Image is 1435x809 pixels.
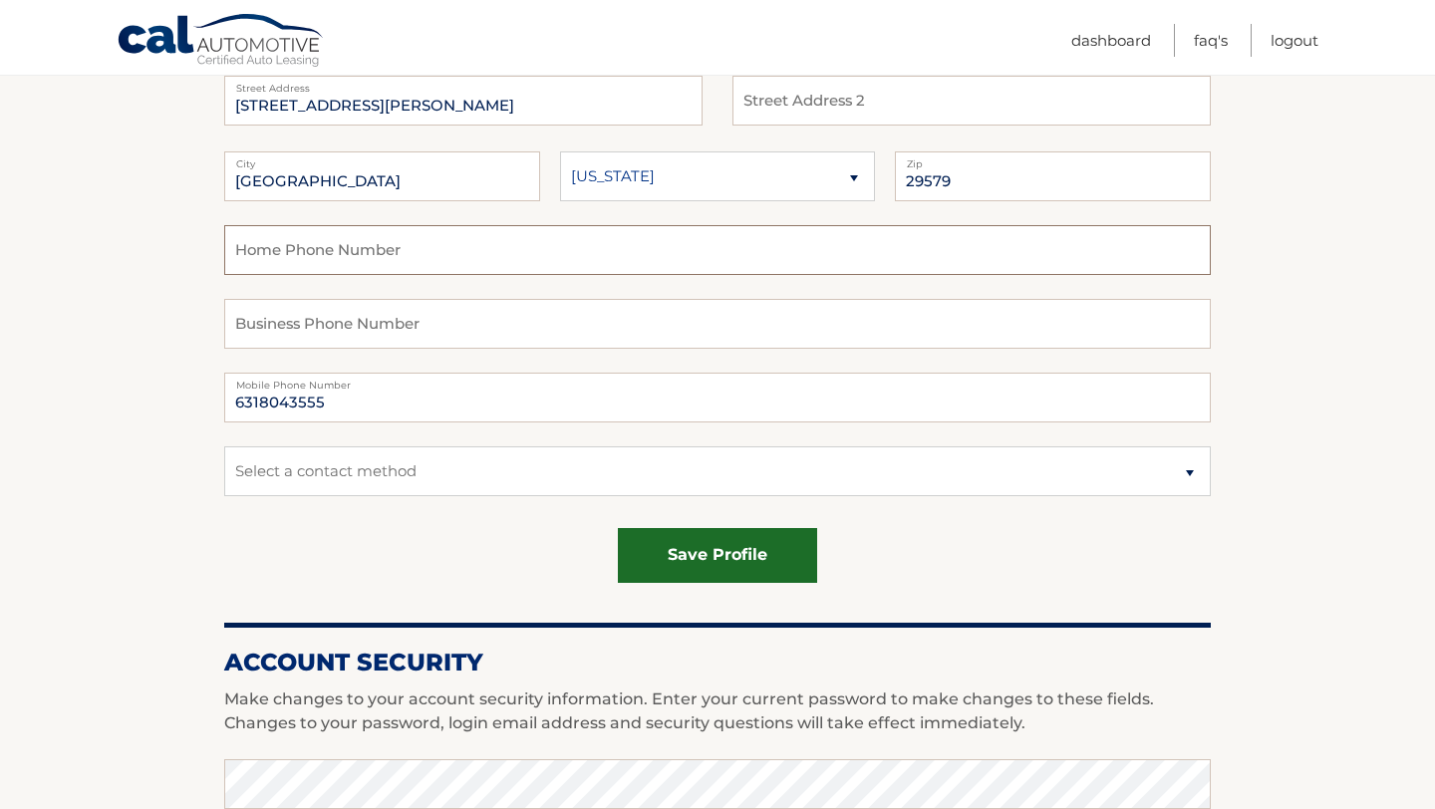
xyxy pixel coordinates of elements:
input: Business Phone Number [224,299,1211,349]
h2: Account Security [224,648,1211,677]
label: Zip [895,151,1211,167]
input: Street Address 2 [224,76,703,126]
a: Logout [1271,24,1318,57]
label: Mobile Phone Number [224,373,1211,389]
a: Dashboard [1071,24,1151,57]
input: Mobile Phone Number [224,373,1211,422]
a: Cal Automotive [117,13,326,71]
a: FAQ's [1194,24,1228,57]
input: Home Phone Number [224,225,1211,275]
button: save profile [618,528,817,583]
input: City [224,151,540,201]
input: Street Address 2 [732,76,1211,126]
label: Street Address [224,76,703,92]
p: Make changes to your account security information. Enter your current password to make changes to... [224,687,1211,735]
input: Zip [895,151,1211,201]
label: City [224,151,540,167]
